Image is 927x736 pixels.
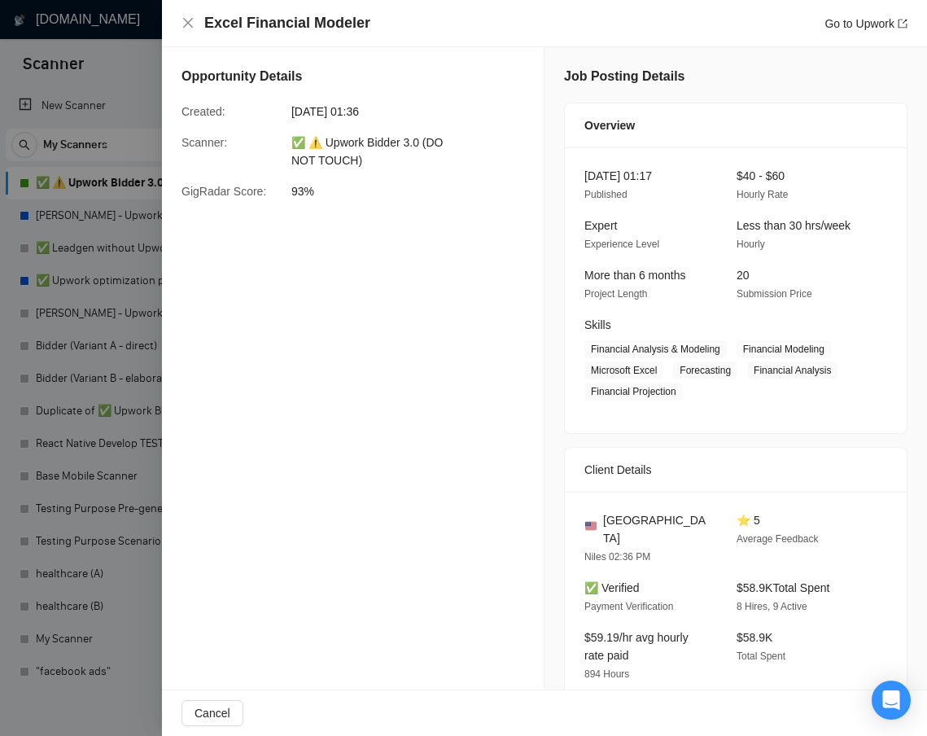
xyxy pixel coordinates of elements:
span: Total Spent [737,651,785,662]
span: close [181,16,195,29]
button: Close [181,16,195,30]
div: Open Intercom Messenger [872,681,911,720]
span: ⭐ 5 [737,514,760,527]
span: $59.19/hr avg hourly rate paid [584,631,689,662]
span: ✅ Verified [584,581,640,594]
a: Go to Upworkexport [824,17,907,30]
span: Financial Projection [584,383,683,401]
span: Less than 30 hrs/week [737,219,850,232]
span: Forecasting [673,361,737,379]
span: Expert [584,219,617,232]
span: [DATE] 01:36 [291,103,536,120]
span: Financial Modeling [737,340,831,358]
span: Financial Analysis & Modeling [584,340,727,358]
span: Project Length [584,288,647,300]
span: Scanner: [181,136,227,149]
span: Niles 02:36 PM [584,551,650,563]
span: 894 Hours [584,668,629,680]
span: Created: [181,105,225,118]
span: export [898,19,907,28]
span: More than 6 months [584,269,686,282]
span: Submission Price [737,288,812,300]
img: 🇺🇸 [585,520,597,532]
span: Overview [584,116,635,134]
h4: Excel Financial Modeler [204,13,370,33]
span: [DATE] 01:17 [584,169,652,182]
h5: Job Posting Details [564,67,684,86]
span: ✅ ⚠️ Upwork Bidder 3.0 (DO NOT TOUCH) [291,136,444,167]
h5: Opportunity Details [181,67,302,86]
span: [GEOGRAPHIC_DATA] [603,511,711,547]
span: $40 - $60 [737,169,785,182]
span: Payment Verification [584,601,673,612]
span: Hourly Rate [737,189,788,200]
div: Client Details [584,448,887,492]
span: $58.9K [737,631,772,644]
span: Cancel [195,704,230,722]
span: Hourly [737,239,765,250]
span: GigRadar Score: [181,185,266,198]
span: Experience Level [584,239,659,250]
span: Microsoft Excel [584,361,663,379]
span: 20 [737,269,750,282]
span: Average Feedback [737,533,819,545]
span: $58.9K Total Spent [737,581,829,594]
span: Financial Analysis [747,361,837,379]
span: 93% [291,182,536,200]
button: Cancel [181,700,243,726]
span: Published [584,189,627,200]
span: 8 Hires, 9 Active [737,601,807,612]
span: Skills [584,318,611,331]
